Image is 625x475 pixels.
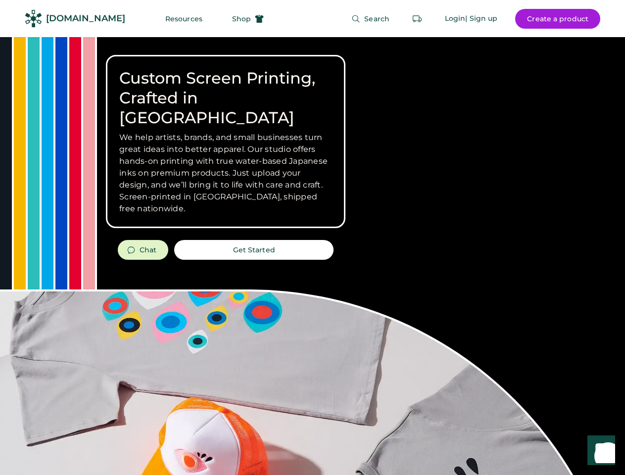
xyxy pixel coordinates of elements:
button: Search [339,9,401,29]
button: Get Started [174,240,334,260]
button: Shop [220,9,276,29]
div: | Sign up [465,14,497,24]
span: Search [364,15,389,22]
h1: Custom Screen Printing, Crafted in [GEOGRAPHIC_DATA] [119,68,332,128]
div: [DOMAIN_NAME] [46,12,125,25]
div: Login [445,14,466,24]
button: Resources [153,9,214,29]
iframe: Front Chat [578,430,621,473]
img: Rendered Logo - Screens [25,10,42,27]
button: Chat [118,240,168,260]
h3: We help artists, brands, and small businesses turn great ideas into better apparel. Our studio of... [119,132,332,215]
button: Create a product [515,9,600,29]
button: Retrieve an order [407,9,427,29]
span: Shop [232,15,251,22]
